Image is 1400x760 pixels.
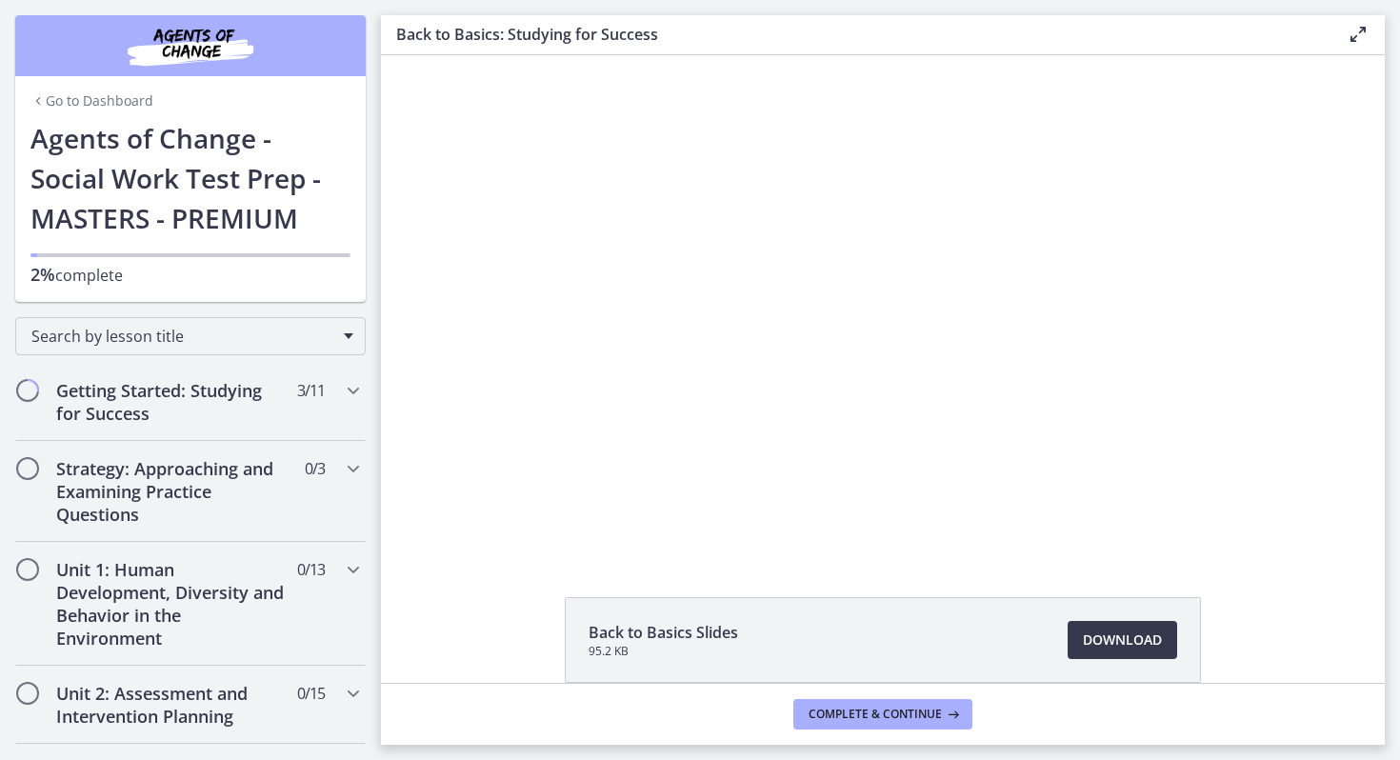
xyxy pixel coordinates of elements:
[589,621,738,644] span: Back to Basics Slides
[56,457,289,526] h2: Strategy: Approaching and Examining Practice Questions
[30,263,350,287] p: complete
[809,707,942,722] span: Complete & continue
[305,457,325,480] span: 0 / 3
[30,91,153,110] a: Go to Dashboard
[297,682,325,705] span: 0 / 15
[396,23,1316,46] h3: Back to Basics: Studying for Success
[15,317,366,355] div: Search by lesson title
[1083,629,1162,651] span: Download
[297,558,325,581] span: 0 / 13
[589,644,738,659] span: 95.2 KB
[56,682,289,728] h2: Unit 2: Assessment and Intervention Planning
[30,118,350,238] h1: Agents of Change - Social Work Test Prep - MASTERS - PREMIUM
[1068,621,1177,659] a: Download
[56,379,289,425] h2: Getting Started: Studying for Success
[76,23,305,69] img: Agents of Change
[56,558,289,650] h2: Unit 1: Human Development, Diversity and Behavior in the Environment
[30,263,55,286] span: 2%
[31,326,334,347] span: Search by lesson title
[381,55,1385,553] iframe: Video Lesson
[793,699,972,730] button: Complete & continue
[297,379,325,402] span: 3 / 11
